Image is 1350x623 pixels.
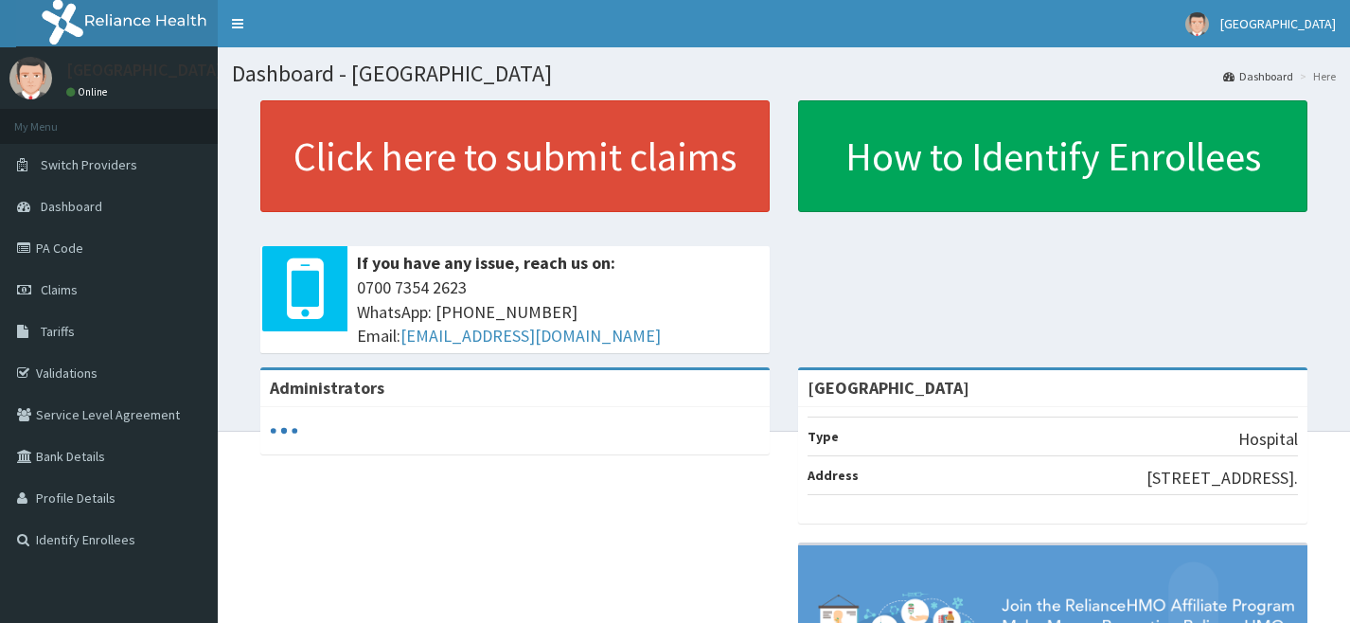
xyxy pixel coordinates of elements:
b: Administrators [270,377,384,399]
img: User Image [9,57,52,99]
span: Switch Providers [41,156,137,173]
span: Dashboard [41,198,102,215]
b: Address [808,467,859,484]
span: 0700 7354 2623 WhatsApp: [PHONE_NUMBER] Email: [357,276,760,348]
a: Online [66,85,112,98]
p: Hospital [1238,427,1298,452]
a: [EMAIL_ADDRESS][DOMAIN_NAME] [400,325,661,347]
span: Tariffs [41,323,75,340]
a: How to Identify Enrollees [798,100,1307,212]
a: Click here to submit claims [260,100,770,212]
a: Dashboard [1223,68,1293,84]
h1: Dashboard - [GEOGRAPHIC_DATA] [232,62,1336,86]
span: Claims [41,281,78,298]
b: Type [808,428,839,445]
p: [STREET_ADDRESS]. [1146,466,1298,490]
li: Here [1295,68,1336,84]
strong: [GEOGRAPHIC_DATA] [808,377,969,399]
span: [GEOGRAPHIC_DATA] [1220,15,1336,32]
svg: audio-loading [270,417,298,445]
b: If you have any issue, reach us on: [357,252,615,274]
p: [GEOGRAPHIC_DATA] [66,62,222,79]
img: User Image [1185,12,1209,36]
